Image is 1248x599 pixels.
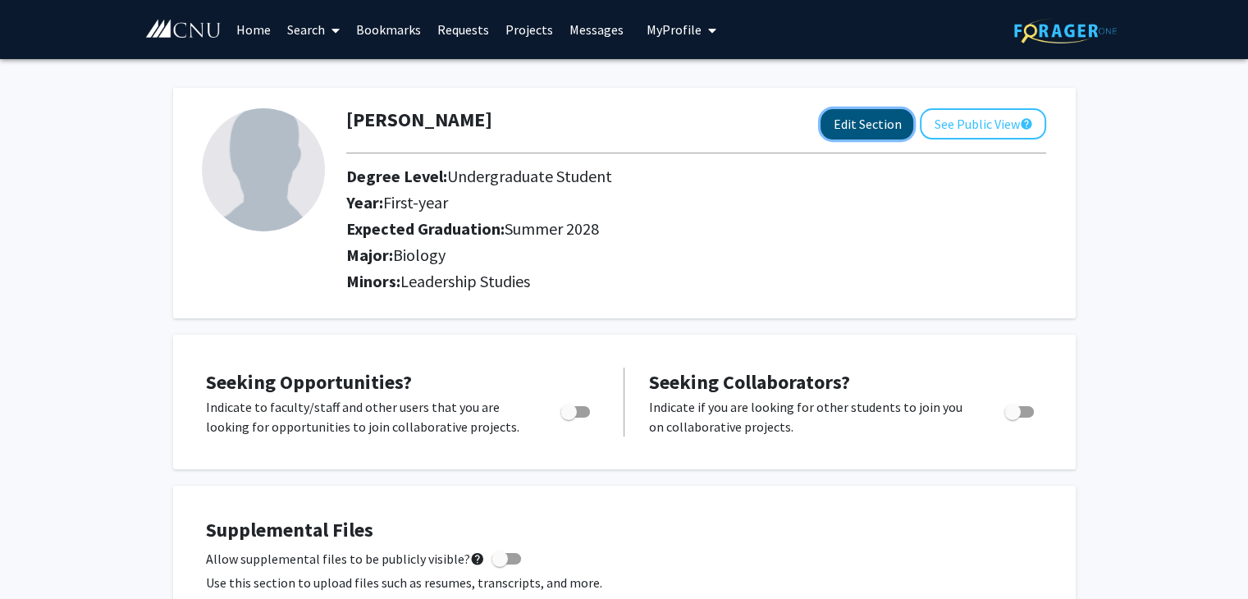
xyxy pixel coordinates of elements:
h2: Degree Level: [346,167,1016,186]
h1: [PERSON_NAME] [346,108,492,132]
p: Use this section to upload files such as resumes, transcripts, and more. [206,573,1043,592]
p: Indicate to faculty/staff and other users that you are looking for opportunities to join collabor... [206,397,529,437]
span: Seeking Opportunities? [206,369,412,395]
a: Bookmarks [348,1,429,58]
a: Home [228,1,279,58]
span: Summer 2028 [505,218,599,239]
h4: Supplemental Files [206,519,1043,542]
a: Projects [497,1,561,58]
span: Biology [393,245,446,265]
img: Profile Picture [202,108,325,231]
span: My Profile [647,21,702,38]
span: Undergraduate Student [447,166,612,186]
a: Requests [429,1,497,58]
a: Search [279,1,348,58]
a: Messages [561,1,632,58]
mat-icon: help [1019,114,1032,134]
h2: Year: [346,193,1016,213]
h2: Minors: [346,272,1046,291]
img: Christopher Newport University Logo [144,19,222,39]
p: Indicate if you are looking for other students to join you on collaborative projects. [649,397,973,437]
iframe: Chat [12,525,70,587]
span: Seeking Collaborators? [649,369,850,395]
img: ForagerOne Logo [1014,18,1117,43]
h2: Major: [346,245,1046,265]
mat-icon: help [470,549,485,569]
button: See Public View [920,108,1046,139]
h2: Expected Graduation: [346,219,1016,239]
div: Toggle [554,397,599,422]
span: Leadership Studies [400,271,530,291]
span: First-year [383,192,448,213]
div: Toggle [998,397,1043,422]
button: Edit Section [821,109,913,139]
span: Allow supplemental files to be publicly visible? [206,549,485,569]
